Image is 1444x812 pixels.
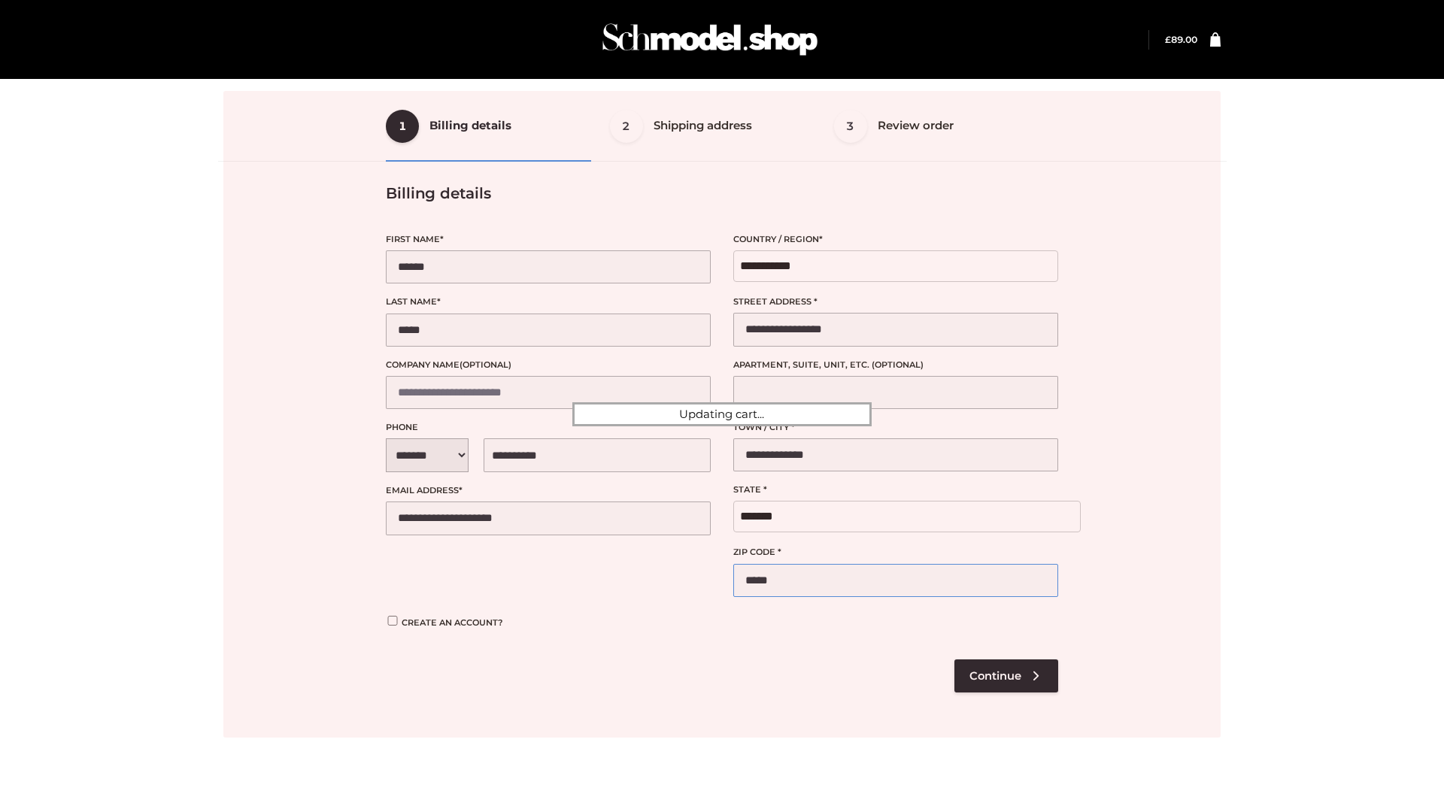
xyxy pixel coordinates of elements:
span: £ [1165,34,1171,45]
div: Updating cart... [572,402,872,426]
a: £89.00 [1165,34,1197,45]
img: Schmodel Admin 964 [597,10,823,69]
bdi: 89.00 [1165,34,1197,45]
